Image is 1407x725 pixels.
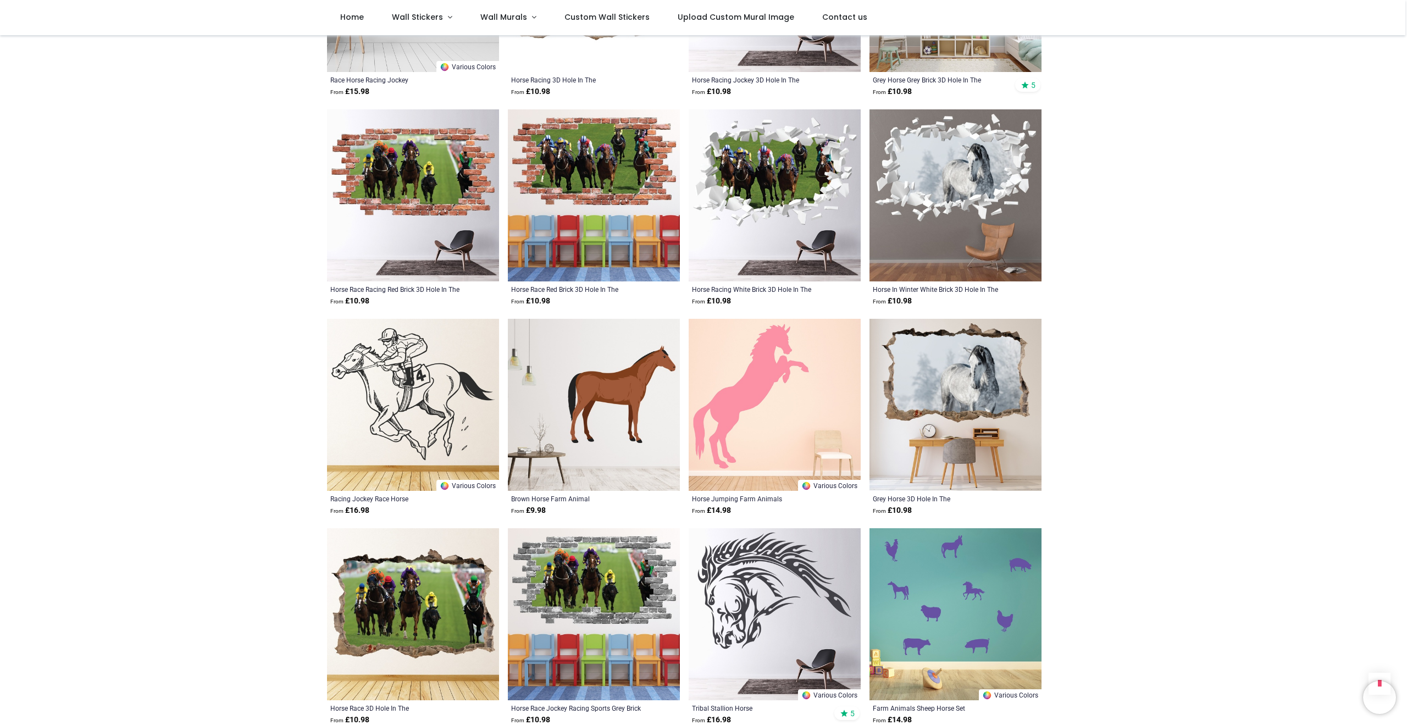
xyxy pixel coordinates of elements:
strong: £ 10.98 [330,296,369,307]
strong: £ 10.98 [873,296,912,307]
span: From [511,717,524,723]
a: Grey Horse 3D Hole In The [873,494,1005,503]
img: Color Wheel [440,481,450,491]
span: From [692,298,705,305]
span: From [873,298,886,305]
a: Various Colors [436,480,499,491]
img: Tribal Stallion Horse Wall Sticker [689,528,861,700]
strong: £ 14.98 [692,505,731,516]
a: Horse Racing 3D Hole In The [511,75,644,84]
img: Color Wheel [801,481,811,491]
span: From [873,717,886,723]
span: Wall Stickers [392,12,443,23]
strong: £ 10.98 [692,86,731,97]
a: Tribal Stallion Horse [692,704,824,712]
span: Home [340,12,364,23]
img: Horse Race 3D Hole In The Wall Sticker [327,528,499,700]
iframe: Brevo live chat [1363,681,1396,714]
span: From [873,89,886,95]
a: Racing Jockey Race Horse [330,494,463,503]
a: Horse Race 3D Hole In The [330,704,463,712]
span: Contact us [822,12,867,23]
span: 5 [1031,80,1035,90]
a: Various Colors [436,61,499,72]
strong: £ 9.98 [511,505,546,516]
img: Color Wheel [982,690,992,700]
span: Upload Custom Mural Image [678,12,794,23]
img: Horse Jumping Farm Animals Wall Sticker [689,319,861,491]
a: Grey Horse Grey Brick 3D Hole In The [873,75,1005,84]
span: From [330,89,344,95]
a: Horse Racing Jockey 3D Hole In The [692,75,824,84]
a: Various Colors [979,689,1042,700]
span: From [511,298,524,305]
strong: £ 10.98 [873,86,912,97]
img: Horse Racing White Brick 3D Hole In The Wall Sticker [689,109,861,281]
a: Race Horse Racing Jockey [330,75,463,84]
span: From [692,89,705,95]
span: From [873,508,886,514]
span: From [330,298,344,305]
strong: £ 10.98 [873,505,912,516]
a: Horse Racing White Brick 3D Hole In The [692,285,824,294]
img: Horse In Winter White Brick 3D Hole In The Wall Sticker [869,109,1042,281]
span: Wall Murals [480,12,527,23]
span: From [692,508,705,514]
span: From [330,508,344,514]
img: Farm Animals Sheep Horse Wall Sticker Set [869,528,1042,700]
span: 5 [850,709,855,718]
img: Horse Race Red Brick 3D Hole In The Wall Sticker [508,109,680,281]
span: Custom Wall Stickers [564,12,650,23]
a: Horse In Winter White Brick 3D Hole In The [873,285,1005,294]
a: Horse Jumping Farm Animals [692,494,824,503]
img: Color Wheel [440,62,450,72]
a: Various Colors [798,480,861,491]
a: Various Colors [798,689,861,700]
a: Brown Horse Farm Animal [511,494,644,503]
img: Horse Race Racing Red Brick 3D Hole In The Wall Sticker [327,109,499,281]
strong: £ 10.98 [511,296,550,307]
span: From [511,89,524,95]
img: Racing Jockey Race Horse Wall Sticker [327,319,499,491]
a: Horse Race Red Brick 3D Hole In The [511,285,644,294]
img: Horse Race Jockey Racing Sports Grey Brick 3D Hole In The Wall Sticker [508,528,680,700]
strong: £ 15.98 [330,86,369,97]
a: Horse Race Racing Red Brick 3D Hole In The [330,285,463,294]
a: Horse Race Jockey Racing Sports Grey Brick 3D Hole In The [511,704,644,712]
strong: £ 10.98 [511,86,550,97]
strong: £ 10.98 [692,296,731,307]
img: Brown Horse Farm Animal Wall Sticker [508,319,680,491]
img: Grey Horse 3D Hole In The Wall Sticker [869,319,1042,491]
img: Color Wheel [801,690,811,700]
span: From [511,508,524,514]
a: Farm Animals Sheep Horse Set [873,704,1005,712]
span: From [330,717,344,723]
strong: £ 16.98 [330,505,369,516]
span: From [692,717,705,723]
